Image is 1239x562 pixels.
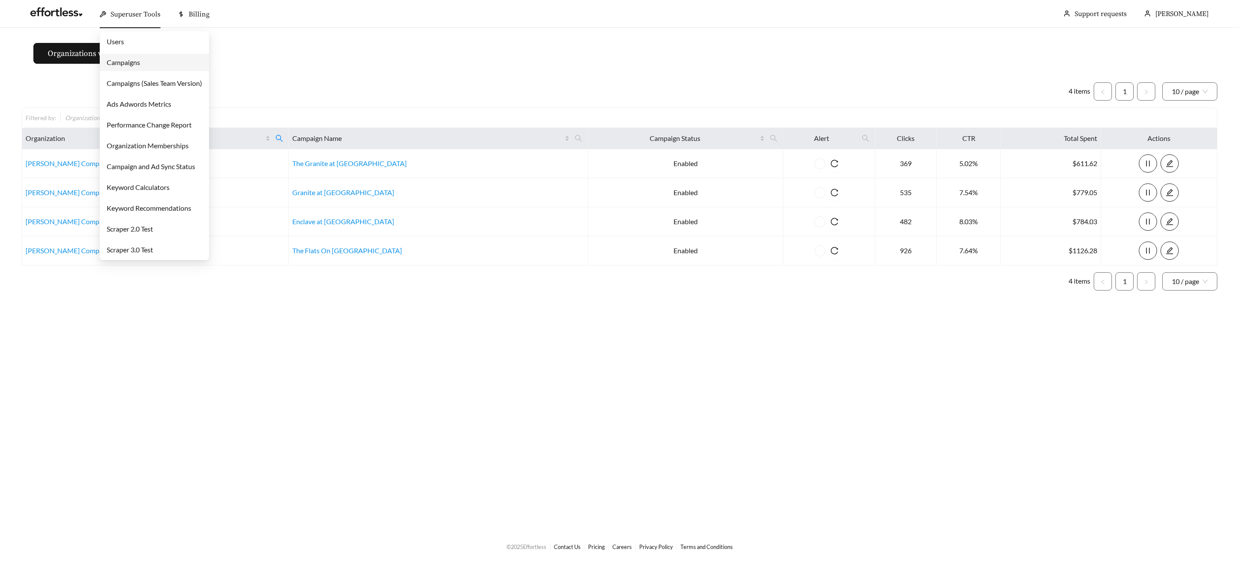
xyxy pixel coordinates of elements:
[575,134,582,142] span: search
[770,134,778,142] span: search
[588,236,783,265] td: Enabled
[1139,247,1157,255] span: pause
[1144,89,1149,95] span: right
[875,178,937,207] td: 535
[592,133,758,144] span: Campaign Status
[1094,82,1112,101] button: left
[571,131,586,145] span: search
[1161,159,1179,167] a: edit
[1094,272,1112,291] button: left
[1172,83,1208,100] span: 10 / page
[1094,272,1112,291] li: Previous Page
[1137,272,1155,291] li: Next Page
[1161,189,1178,196] span: edit
[292,159,407,167] a: The Granite at [GEOGRAPHIC_DATA]
[1094,82,1112,101] li: Previous Page
[588,149,783,178] td: Enabled
[1161,154,1179,173] button: edit
[1139,183,1157,202] button: pause
[875,128,937,149] th: Clicks
[292,217,394,225] a: Enclave at [GEOGRAPHIC_DATA]
[875,207,937,236] td: 482
[825,189,843,196] span: reload
[1116,273,1133,290] a: 1
[1144,279,1149,284] span: right
[639,543,673,550] a: Privacy Policy
[1115,82,1134,101] li: 1
[1139,160,1157,167] span: pause
[48,48,165,59] span: Organizations without campaigns
[1139,212,1157,231] button: pause
[105,114,184,121] span: [PERSON_NAME] Companies
[588,207,783,236] td: Enabled
[1161,247,1178,255] span: edit
[189,10,209,19] span: Billing
[292,188,394,196] a: Granite at [GEOGRAPHIC_DATA]
[1161,188,1179,196] a: edit
[1139,189,1157,196] span: pause
[26,188,115,196] a: [PERSON_NAME] Companies
[507,543,546,550] span: © 2025 Effortless
[111,10,160,19] span: Superuser Tools
[680,543,733,550] a: Terms and Conditions
[1075,10,1127,18] a: Support requests
[875,236,937,265] td: 926
[1001,207,1101,236] td: $784.03
[1100,89,1105,95] span: left
[1137,82,1155,101] button: right
[275,134,283,142] span: search
[33,43,179,64] button: Organizations without campaigns
[825,154,843,173] button: reload
[1161,183,1179,202] button: edit
[292,246,402,255] a: The Flats On [GEOGRAPHIC_DATA]
[292,133,563,144] span: Campaign Name
[825,247,843,255] span: reload
[26,133,264,144] span: Organization
[26,246,115,255] a: [PERSON_NAME] Companies
[787,133,856,144] span: Alert
[825,218,843,225] span: reload
[862,134,870,142] span: search
[1069,272,1090,291] li: 4 items
[1115,272,1134,291] li: 1
[1161,246,1179,255] a: edit
[272,131,287,145] span: search
[1139,242,1157,260] button: pause
[937,149,1001,178] td: 5.02%
[1161,160,1178,167] span: edit
[858,131,873,145] span: search
[26,217,115,225] a: [PERSON_NAME] Companies
[1139,218,1157,225] span: pause
[825,212,843,231] button: reload
[1001,178,1101,207] td: $779.05
[1100,279,1105,284] span: left
[1155,10,1209,18] span: [PERSON_NAME]
[1172,273,1208,290] span: 10 / page
[937,178,1001,207] td: 7.54%
[1116,83,1133,100] a: 1
[825,160,843,167] span: reload
[26,113,60,122] div: Filtered by:
[937,236,1001,265] td: 7.64%
[1161,242,1179,260] button: edit
[1101,128,1217,149] th: Actions
[554,543,581,550] a: Contact Us
[1161,212,1179,231] button: edit
[1162,272,1217,291] div: Page Size
[588,178,783,207] td: Enabled
[1001,149,1101,178] td: $611.62
[766,131,781,145] span: search
[1161,218,1178,225] span: edit
[1137,272,1155,291] button: right
[1001,236,1101,265] td: $1126.28
[65,114,102,121] span: Organization :
[1162,82,1217,101] div: Page Size
[1137,82,1155,101] li: Next Page
[612,543,632,550] a: Careers
[588,543,605,550] a: Pricing
[937,128,1001,149] th: CTR
[825,242,843,260] button: reload
[937,207,1001,236] td: 8.03%
[1161,217,1179,225] a: edit
[1139,154,1157,173] button: pause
